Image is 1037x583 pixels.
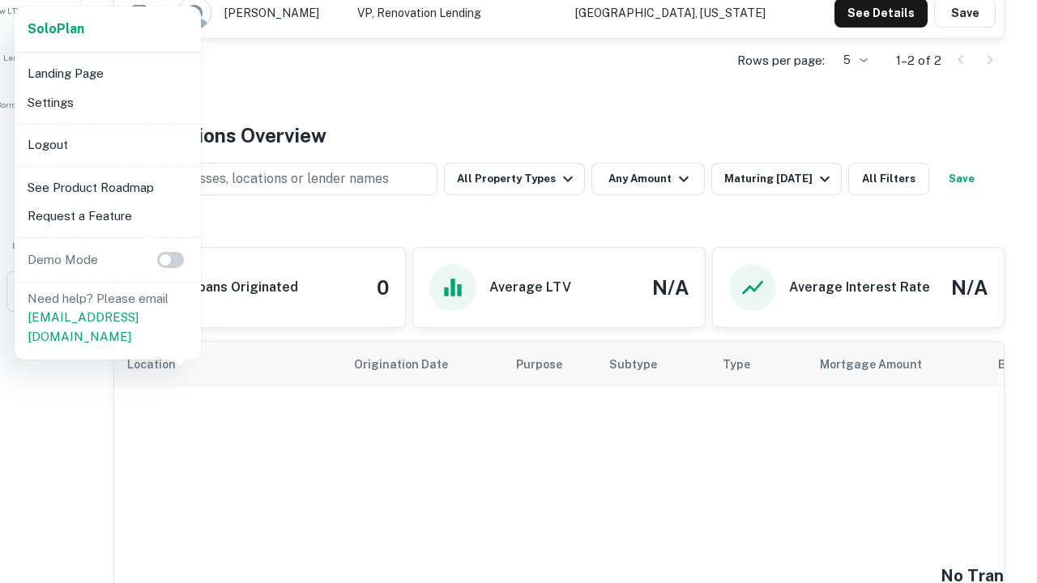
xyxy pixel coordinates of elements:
[21,250,105,270] p: Demo Mode
[28,310,139,343] a: [EMAIL_ADDRESS][DOMAIN_NAME]
[28,19,84,39] a: SoloPlan
[21,130,194,160] li: Logout
[21,59,194,88] li: Landing Page
[21,202,194,231] li: Request a Feature
[28,21,84,36] strong: Solo Plan
[21,88,194,117] li: Settings
[28,289,188,347] p: Need help? Please email
[21,173,194,202] li: See Product Roadmap
[956,402,1037,479] iframe: Chat Widget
